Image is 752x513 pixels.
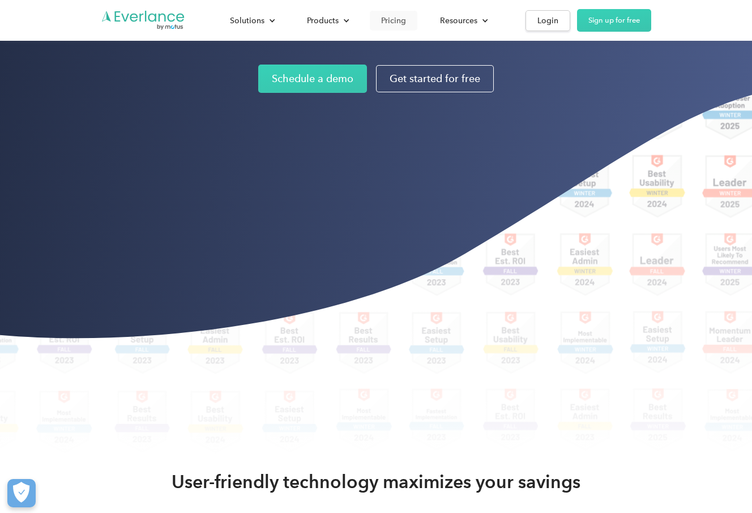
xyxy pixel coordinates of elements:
[258,65,367,93] a: Schedule a demo
[370,11,417,31] a: Pricing
[219,11,284,31] div: Solutions
[101,116,651,425] iframe: How Everlance Works | Platform for Company Mileage Reimbursement
[307,14,339,28] div: Products
[376,65,494,92] a: Get started for free
[577,9,651,32] a: Sign up for free
[381,14,406,28] div: Pricing
[525,10,570,31] a: Login
[537,14,558,28] div: Login
[172,471,580,493] h2: User-friendly technology maximizes your savings
[440,14,477,28] div: Resources
[7,479,36,507] button: Cookies Settings
[429,11,497,31] div: Resources
[296,11,358,31] div: Products
[230,14,264,28] div: Solutions
[101,10,186,31] a: Go to homepage
[83,67,140,91] input: Submit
